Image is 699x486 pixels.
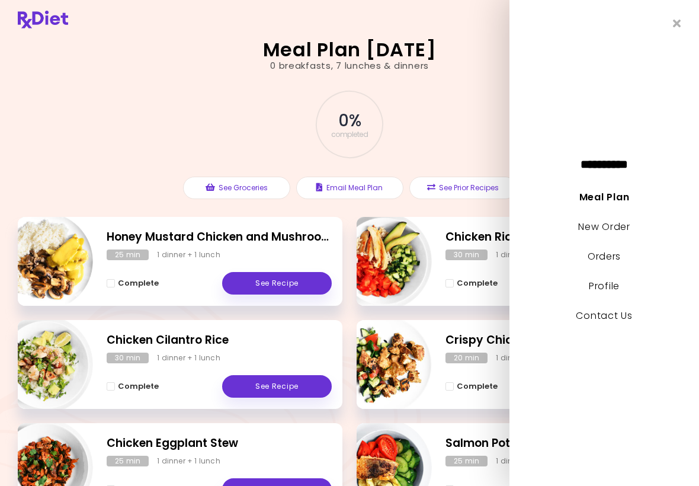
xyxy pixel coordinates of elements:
[496,250,559,260] div: 1 dinner + 1 lunch
[331,131,368,138] span: completed
[107,229,332,246] h2: Honey Mustard Chicken and Mushrooms
[589,279,620,293] a: Profile
[107,276,159,290] button: Complete - Honey Mustard Chicken and Mushrooms
[445,456,488,466] div: 25 min
[588,250,621,263] a: Orders
[445,229,671,246] h2: Chicken Rice Salad
[334,315,432,414] img: Info - Crispy Chicken & Salad
[107,456,149,466] div: 25 min
[338,111,360,131] span: 0 %
[118,382,159,391] span: Complete
[107,250,149,260] div: 25 min
[157,353,220,363] div: 1 dinner + 1 lunch
[445,435,671,452] h2: Salmon Potato Salad
[157,456,220,466] div: 1 dinner + 1 lunch
[157,250,220,260] div: 1 dinner + 1 lunch
[118,279,159,288] span: Complete
[222,272,332,295] a: See Recipe - Honey Mustard Chicken and Mushrooms
[107,332,332,349] h2: Chicken Cilantro Rice
[107,379,159,394] button: Complete - Chicken Cilantro Rice
[409,177,517,199] button: See Prior Recipes
[18,11,68,28] img: RxDiet
[445,379,498,394] button: Complete - Crispy Chicken & Salad
[222,375,332,398] a: See Recipe - Chicken Cilantro Rice
[673,18,681,29] i: Close
[496,456,559,466] div: 1 dinner + 1 lunch
[445,353,488,363] div: 20 min
[579,190,629,204] a: Meal Plan
[578,220,630,234] a: New Order
[445,250,488,260] div: 30 min
[183,177,290,199] button: See Groceries
[107,435,332,452] h2: Chicken Eggplant Stew
[334,212,432,311] img: Info - Chicken Rice Salad
[457,279,498,288] span: Complete
[107,353,149,363] div: 30 min
[263,40,437,59] h2: Meal Plan [DATE]
[576,309,632,322] a: Contact Us
[457,382,498,391] span: Complete
[445,332,671,349] h2: Crispy Chicken & Salad
[496,353,559,363] div: 1 dinner + 1 lunch
[270,59,429,73] div: 0 breakfasts , 7 lunches & dinners
[445,276,498,290] button: Complete - Chicken Rice Salad
[296,177,403,199] button: Email Meal Plan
